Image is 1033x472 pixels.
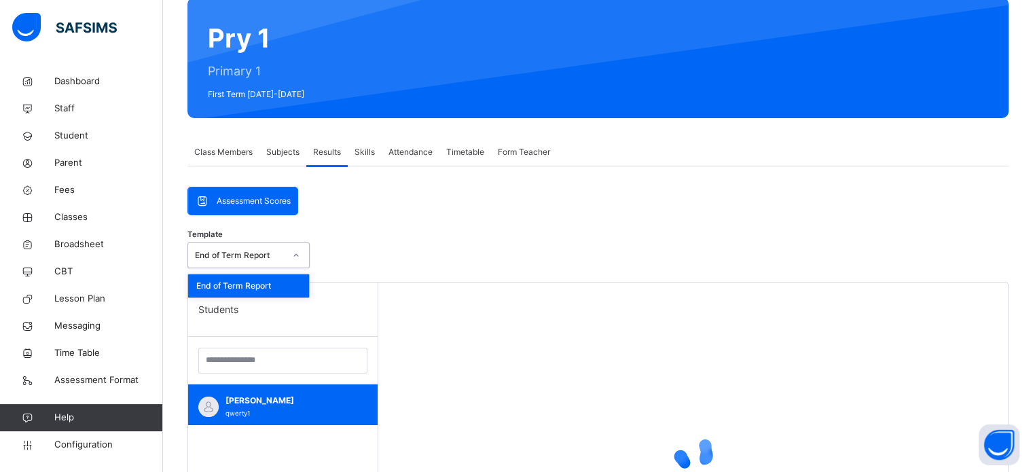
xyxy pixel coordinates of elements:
[54,238,163,251] span: Broadsheet
[498,146,550,158] span: Form Teacher
[313,146,341,158] span: Results
[266,146,300,158] span: Subjects
[54,438,162,452] span: Configuration
[54,374,163,387] span: Assessment Format
[54,156,163,170] span: Parent
[54,292,163,306] span: Lesson Plan
[225,410,250,417] span: qwerty1
[54,211,163,224] span: Classes
[12,13,117,41] img: safsims
[188,274,309,297] div: End of Term Report
[187,229,223,240] span: Template
[54,129,163,143] span: Student
[979,424,1019,465] button: Open asap
[446,146,484,158] span: Timetable
[54,411,162,424] span: Help
[54,75,163,88] span: Dashboard
[388,146,433,158] span: Attendance
[54,346,163,360] span: Time Table
[225,395,347,407] span: [PERSON_NAME]
[198,302,238,316] span: Students
[355,146,375,158] span: Skills
[195,249,285,261] div: End of Term Report
[198,397,219,417] img: default.svg
[54,102,163,115] span: Staff
[54,265,163,278] span: CBT
[54,183,163,197] span: Fees
[194,146,253,158] span: Class Members
[54,319,163,333] span: Messaging
[217,195,291,207] span: Assessment Scores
